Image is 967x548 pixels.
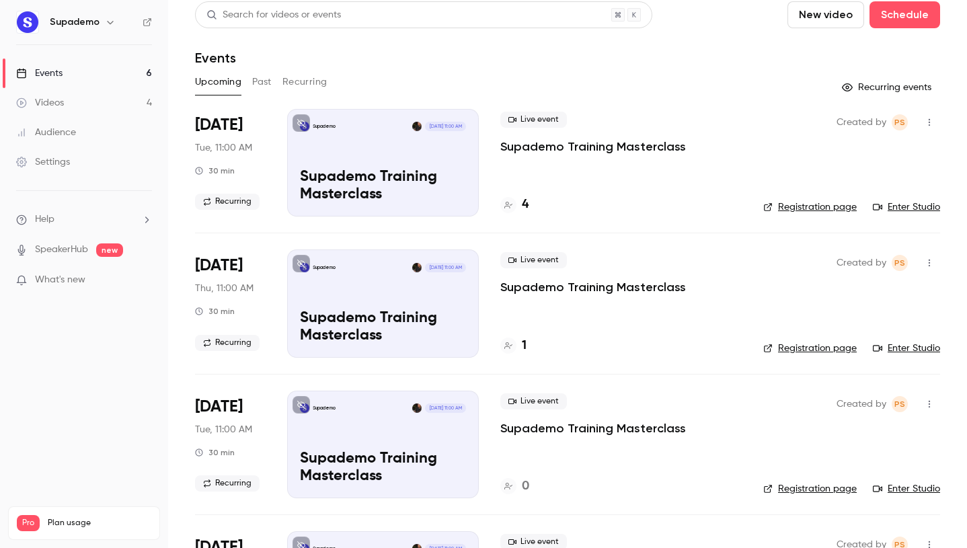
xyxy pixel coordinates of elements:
[300,451,466,485] p: Supademo Training Masterclass
[522,477,529,496] h4: 0
[500,112,567,128] span: Live event
[195,282,254,295] span: Thu, 11:00 AM
[892,396,908,412] span: Paulina Staszuk
[16,212,152,227] li: help-dropdown-opener
[500,420,686,436] a: Supademo Training Masterclass
[252,71,272,93] button: Past
[17,515,40,531] span: Pro
[50,15,100,29] h6: Supademo
[48,518,151,529] span: Plan usage
[195,114,243,136] span: [DATE]
[763,342,857,355] a: Registration page
[873,482,940,496] a: Enter Studio
[873,342,940,355] a: Enter Studio
[836,77,940,98] button: Recurring events
[522,196,529,214] h4: 4
[96,243,123,257] span: new
[17,11,38,33] img: Supademo
[425,403,465,413] span: [DATE] 11:00 AM
[287,109,479,217] a: Supademo Training MasterclassSupademoPaulina Staszuk[DATE] 11:00 AMSupademo Training Masterclass
[136,274,152,286] iframe: Noticeable Trigger
[837,114,886,130] span: Created by
[522,337,527,355] h4: 1
[195,71,241,93] button: Upcoming
[837,396,886,412] span: Created by
[894,396,905,412] span: PS
[195,447,235,458] div: 30 min
[287,391,479,498] a: Supademo Training MasterclassSupademoPaulina Staszuk[DATE] 11:00 AMSupademo Training Masterclass
[500,279,686,295] a: Supademo Training Masterclass
[282,71,327,93] button: Recurring
[16,155,70,169] div: Settings
[313,405,336,412] p: Supademo
[195,141,252,155] span: Tue, 11:00 AM
[195,249,266,357] div: Sep 18 Thu, 11:00 AM (America/Toronto)
[195,255,243,276] span: [DATE]
[35,243,88,257] a: SpeakerHub
[500,252,567,268] span: Live event
[873,200,940,214] a: Enter Studio
[195,391,266,498] div: Sep 23 Tue, 11:00 AM (America/Toronto)
[500,477,529,496] a: 0
[195,194,260,210] span: Recurring
[425,263,465,272] span: [DATE] 11:00 AM
[412,263,422,272] img: Paulina Staszuk
[35,212,54,227] span: Help
[313,264,336,271] p: Supademo
[869,1,940,28] button: Schedule
[195,109,266,217] div: Sep 16 Tue, 11:00 AM (America/Toronto)
[195,396,243,418] span: [DATE]
[425,122,465,131] span: [DATE] 11:00 AM
[892,114,908,130] span: Paulina Staszuk
[16,96,64,110] div: Videos
[894,114,905,130] span: PS
[35,273,85,287] span: What's new
[894,255,905,271] span: PS
[195,165,235,176] div: 30 min
[412,403,422,413] img: Paulina Staszuk
[787,1,864,28] button: New video
[195,50,236,66] h1: Events
[195,335,260,351] span: Recurring
[500,139,686,155] a: Supademo Training Masterclass
[195,475,260,492] span: Recurring
[313,123,336,130] p: Supademo
[500,196,529,214] a: 4
[287,249,479,357] a: Supademo Training MasterclassSupademoPaulina Staszuk[DATE] 11:00 AMSupademo Training Masterclass
[16,67,63,80] div: Events
[763,200,857,214] a: Registration page
[195,423,252,436] span: Tue, 11:00 AM
[300,310,466,345] p: Supademo Training Masterclass
[500,393,567,409] span: Live event
[412,122,422,131] img: Paulina Staszuk
[892,255,908,271] span: Paulina Staszuk
[195,306,235,317] div: 30 min
[300,169,466,204] p: Supademo Training Masterclass
[763,482,857,496] a: Registration page
[837,255,886,271] span: Created by
[500,337,527,355] a: 1
[206,8,341,22] div: Search for videos or events
[16,126,76,139] div: Audience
